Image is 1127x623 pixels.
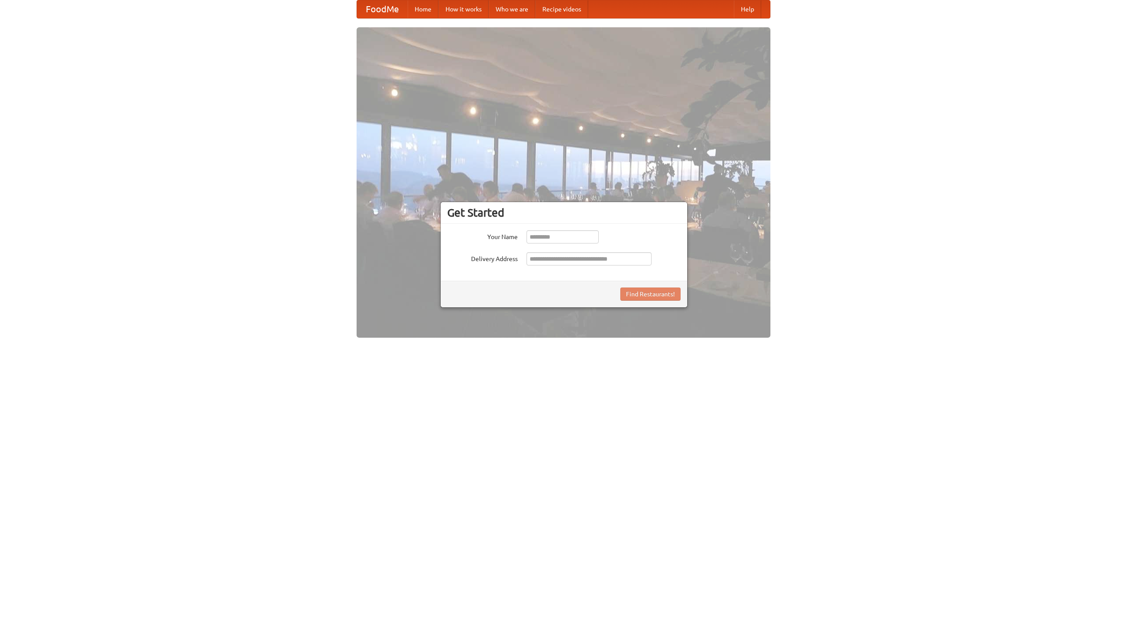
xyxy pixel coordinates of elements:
label: Your Name [447,230,518,241]
a: Recipe videos [535,0,588,18]
h3: Get Started [447,206,681,219]
a: FoodMe [357,0,408,18]
button: Find Restaurants! [620,288,681,301]
a: How it works [438,0,489,18]
a: Home [408,0,438,18]
a: Help [734,0,761,18]
label: Delivery Address [447,252,518,263]
a: Who we are [489,0,535,18]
